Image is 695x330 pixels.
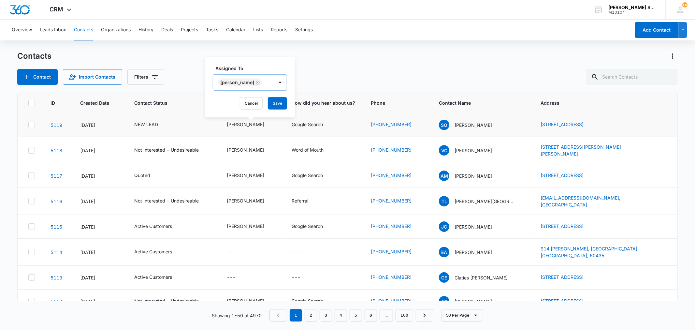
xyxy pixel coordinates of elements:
[608,10,656,15] div: account id
[227,223,264,230] div: [PERSON_NAME]
[227,172,264,179] div: [PERSON_NAME]
[50,6,64,13] span: CRM
[134,248,184,256] div: Contact Status - Active Customers - Select to Edit Field
[227,274,247,281] div: Assigned To - - Select to Edit Field
[253,20,263,40] button: Lists
[635,22,679,38] button: Add Contact
[371,197,423,205] div: Phone - (317) 797-9164 - Select to Edit Field
[134,121,158,128] div: NEW LEAD
[212,312,262,319] p: Showing 1-50 of 4970
[292,197,308,204] div: Referral
[292,297,335,305] div: How did you hear about us? - Google Search - Select to Edit Field
[254,80,260,85] div: Remove Kenneth Florman
[134,146,210,154] div: Contact Status - Not Interested - Undesireable - Select to Edit Field
[292,172,335,180] div: How did you hear about us? - Google Search - Select to Edit Field
[371,223,412,230] a: [PHONE_NUMBER]
[541,172,595,180] div: Address - 47 Osage Ct, Oswego, IL, 60543 - Select to Edit Field
[268,97,287,110] button: Save
[227,146,276,154] div: Assigned To - Kenneth Florman - Select to Edit Field
[134,99,202,106] span: Contact Status
[80,99,109,106] span: Created Date
[371,223,423,231] div: Phone - (812) 455-5178 - Select to Edit Field
[134,297,199,304] div: Not Interested - Undesireable
[74,20,93,40] button: Contacts
[455,198,513,205] p: [PERSON_NAME][GEOGRAPHIC_DATA]
[80,298,119,305] div: [DATE]
[682,2,688,7] div: notifications count
[292,197,320,205] div: How did you hear about us? - Referral - Select to Edit Field
[371,248,423,256] div: Phone - (815) 671-1726 - Select to Edit Field
[227,248,236,256] div: ---
[220,80,254,85] div: [PERSON_NAME]
[439,171,449,181] span: AM
[51,275,62,280] a: Navigate to contact details page for Claties Eldridge
[371,99,414,106] span: Phone
[292,146,324,153] div: Word of Mouth
[682,2,688,7] span: 141
[371,274,412,280] a: [PHONE_NUMBER]
[541,274,595,281] div: Address - 4060 76th, Merrillville, IN, 46410 - Select to Edit Field
[541,194,667,208] div: Address - tslakes@yahoo.com, Bargersville, IN, 46106 - Select to Edit Field
[439,196,525,206] div: Contact Name - Tanya Lakes - Select to Edit Field
[541,172,584,178] a: [STREET_ADDRESS]
[439,171,504,181] div: Contact Name - Angie McElhaney - Select to Edit Field
[396,309,413,322] a: Page 100
[227,197,264,204] div: [PERSON_NAME]
[134,248,172,255] div: Active Customers
[227,172,276,180] div: Assigned To - Jim McDevitt - Select to Edit Field
[455,147,492,154] p: [PERSON_NAME]
[305,309,317,322] a: Page 2
[439,221,504,232] div: Contact Name - Jack Cinelli - Select to Edit Field
[227,248,247,256] div: Assigned To - - Select to Edit Field
[134,223,184,231] div: Contact Status - Active Customers - Select to Edit Field
[541,245,667,259] div: Address - 914 Alann, Joliet, IL, 60435 - Select to Edit Field
[541,223,584,229] a: [STREET_ADDRESS]
[51,249,62,255] a: Navigate to contact details page for Ernestina Aguirre
[350,309,362,322] a: Page 5
[439,196,449,206] span: TL
[227,297,276,305] div: Assigned To - Kenneth Florman - Select to Edit Field
[455,274,508,281] p: Claties [PERSON_NAME]
[227,223,276,231] div: Assigned To - Ted DiMayo - Select to Edit Field
[63,69,122,85] button: Import Contacts
[439,272,449,283] span: CE
[439,247,504,257] div: Contact Name - Ernestina Aguirre - Select to Edit Field
[134,274,184,281] div: Contact Status - Active Customers - Select to Edit Field
[80,122,119,128] div: [DATE]
[134,172,162,180] div: Contact Status - Quoted - Select to Edit Field
[80,249,119,256] div: [DATE]
[134,197,210,205] div: Contact Status - Not Interested - Undesireable - Select to Edit Field
[371,146,412,153] a: [PHONE_NUMBER]
[541,122,584,127] a: [STREET_ADDRESS]
[134,146,199,153] div: Not Interested - Undesireable
[455,223,492,230] p: [PERSON_NAME]
[439,296,504,307] div: Contact Name - Abbie Gorgan - Select to Edit Field
[295,20,313,40] button: Settings
[371,121,423,129] div: Phone - (331) 643-9134 - Select to Edit Field
[292,248,312,256] div: How did you hear about us? - - Select to Edit Field
[455,122,492,128] p: [PERSON_NAME]
[101,20,131,40] button: Organizations
[541,274,584,280] a: [STREET_ADDRESS]
[371,248,412,255] a: [PHONE_NUMBER]
[439,296,449,307] span: AG
[439,145,504,156] div: Contact Name - Van Cheryl - Select to Edit Field
[271,20,287,40] button: Reports
[541,246,639,258] a: 914 [PERSON_NAME], [GEOGRAPHIC_DATA], [GEOGRAPHIC_DATA], 60435
[227,197,276,205] div: Assigned To - Kenneth Florman - Select to Edit Field
[134,121,170,129] div: Contact Status - NEW LEAD - Select to Edit Field
[51,199,62,204] a: Navigate to contact details page for Tanya Lakes
[371,297,412,304] a: [PHONE_NUMBER]
[226,20,245,40] button: Calendar
[371,121,412,128] a: [PHONE_NUMBER]
[161,20,173,40] button: Deals
[371,297,423,305] div: Phone - (312) 607-0222 - Select to Edit Field
[290,309,302,322] em: 1
[439,247,449,257] span: EA
[371,172,423,180] div: Phone - (630) 551-2232 - Select to Edit Field
[371,274,423,281] div: Phone - (219) 308-3378 - Select to Edit Field
[17,51,51,61] h1: Contacts
[51,224,62,230] a: Navigate to contact details page for Jack Cinelli
[292,297,323,304] div: Google Search
[51,99,55,106] span: ID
